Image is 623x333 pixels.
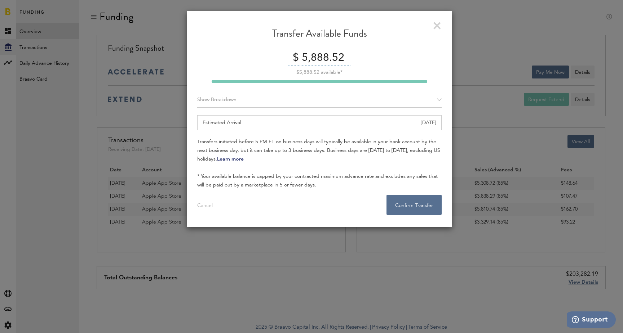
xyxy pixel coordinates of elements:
div: Transfers initiated before 5 PM ET on business days will typically be available in your bank acco... [197,138,442,189]
button: Confirm Transfer [386,195,442,215]
div: $5,888.52 available* [197,70,442,75]
div: Transfer Available Funds [197,27,442,46]
div: $ [288,51,299,66]
div: Breakdown [197,92,442,108]
div: Estimated Arrival [197,115,442,130]
span: Show [197,97,209,102]
a: Learn more [217,157,244,162]
button: Cancel [189,195,221,215]
iframe: Opens a widget where you can find more information [567,311,616,329]
div: [DATE] [421,116,436,130]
